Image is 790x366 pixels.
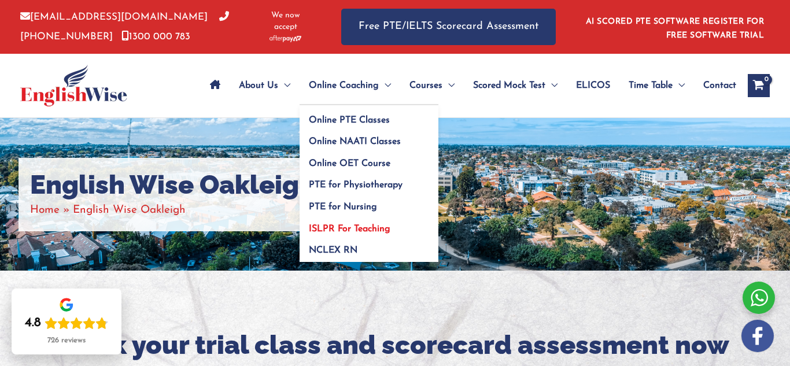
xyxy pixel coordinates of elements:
div: Rating: 4.8 out of 5 [25,315,108,331]
span: PTE for Nursing [309,202,377,212]
a: [PHONE_NUMBER] [20,12,229,41]
a: PTE for Nursing [300,193,438,215]
a: ELICOS [567,65,619,106]
a: Online NAATI Classes [300,127,438,149]
span: Online OET Course [309,159,390,168]
a: View Shopping Cart, empty [748,74,770,97]
span: Scored Mock Test [473,65,545,106]
nav: Site Navigation: Main Menu [201,65,736,106]
img: Afterpay-Logo [270,35,301,42]
span: Menu Toggle [442,65,455,106]
aside: Header Widget 1 [579,8,770,46]
a: Contact [694,65,736,106]
span: Contact [703,65,736,106]
span: Menu Toggle [673,65,685,106]
span: Menu Toggle [545,65,558,106]
span: Courses [409,65,442,106]
a: PTE for Physiotherapy [300,171,438,193]
a: CoursesMenu Toggle [400,65,464,106]
a: AI SCORED PTE SOFTWARE REGISTER FOR FREE SOFTWARE TRIAL [586,17,765,40]
span: Online Coaching [309,65,379,106]
a: NCLEX RN [300,236,438,263]
h1: English Wise Oakleigh [30,169,315,201]
span: Menu Toggle [379,65,391,106]
a: [EMAIL_ADDRESS][DOMAIN_NAME] [20,12,208,22]
span: Time Table [629,65,673,106]
span: Menu Toggle [278,65,290,106]
span: Online PTE Classes [309,116,390,125]
a: Online OET Course [300,149,438,171]
a: Free PTE/IELTS Scorecard Assessment [341,9,556,45]
span: Online NAATI Classes [309,137,401,146]
div: 4.8 [25,315,41,331]
div: 726 reviews [47,336,86,345]
span: About Us [239,65,278,106]
span: NCLEX RN [309,246,357,255]
a: Home [30,205,60,216]
a: 1300 000 783 [121,32,190,42]
a: Online PTE Classes [300,105,438,127]
a: Online CoachingMenu Toggle [300,65,400,106]
nav: Breadcrumbs [30,201,315,220]
span: PTE for Physiotherapy [309,180,403,190]
a: ISLPR For Teaching [300,214,438,236]
span: We now accept [259,10,312,33]
a: About UsMenu Toggle [230,65,300,106]
a: Scored Mock TestMenu Toggle [464,65,567,106]
span: English Wise Oakleigh [73,205,186,216]
span: ELICOS [576,65,610,106]
img: cropped-ew-logo [20,65,127,106]
img: white-facebook.png [741,320,774,352]
a: Time TableMenu Toggle [619,65,694,106]
h2: Book your trial class and scorecard assessment now [57,328,733,363]
span: ISLPR For Teaching [309,224,390,234]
